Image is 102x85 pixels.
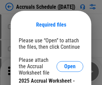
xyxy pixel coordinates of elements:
div: Required files [19,22,83,28]
span: Open [64,64,76,69]
button: Open [57,61,83,72]
div: Please attach the Accrual Worksheet file [19,57,57,76]
div: Please use “Open” to attach the files, then click Continue [19,37,83,50]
